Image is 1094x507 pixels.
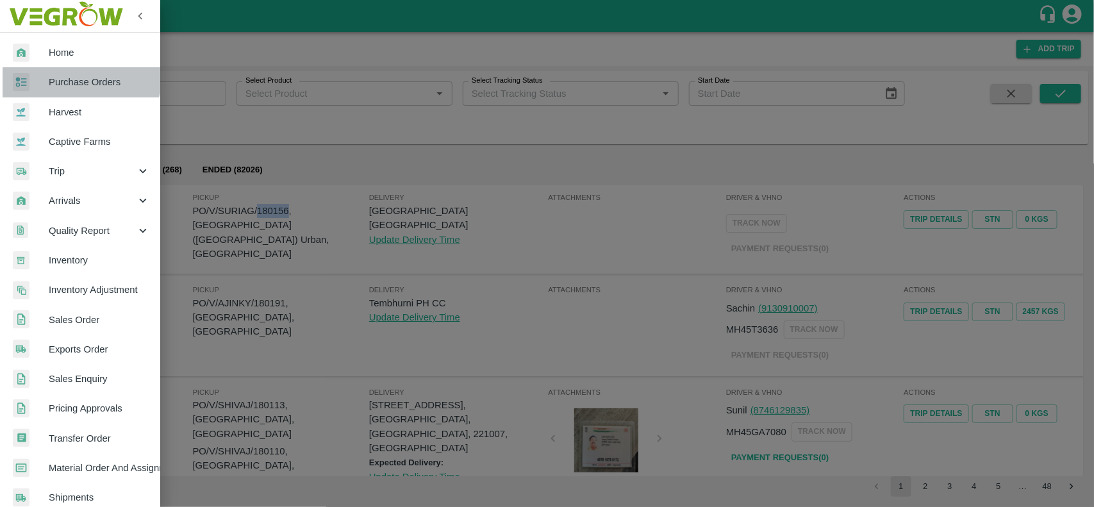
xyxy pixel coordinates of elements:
img: shipments [13,340,29,358]
span: Quality Report [49,224,136,238]
span: Sales Enquiry [49,372,150,386]
span: Inventory Adjustment [49,283,150,297]
span: Arrivals [49,194,136,208]
span: Transfer Order [49,431,150,445]
img: whArrival [13,44,29,62]
img: whInventory [13,251,29,270]
span: Trip [49,164,136,178]
span: Captive Farms [49,135,150,149]
img: inventory [13,281,29,299]
img: shipments [13,488,29,507]
span: Pricing Approvals [49,401,150,415]
img: sales [13,399,29,418]
span: Sales Order [49,313,150,327]
img: whTransfer [13,429,29,447]
span: Material Order And Assignment [49,461,150,475]
span: Shipments [49,490,150,504]
span: Inventory [49,253,150,267]
img: qualityReport [13,222,28,238]
span: Purchase Orders [49,75,150,89]
img: harvest [13,132,29,151]
span: Home [49,46,150,60]
img: delivery [13,162,29,181]
img: reciept [13,73,29,92]
img: sales [13,310,29,329]
span: Exports Order [49,342,150,356]
img: centralMaterial [13,459,29,478]
span: Harvest [49,105,150,119]
img: sales [13,370,29,388]
img: harvest [13,103,29,122]
img: whArrival [13,192,29,210]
